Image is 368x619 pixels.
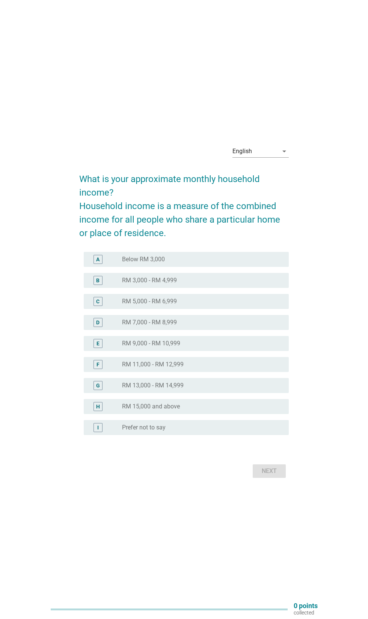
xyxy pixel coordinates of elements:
div: H [96,402,100,410]
label: RM 9,000 - RM 10,999 [122,340,180,347]
label: Prefer not to say [122,424,166,431]
div: I [97,423,99,431]
div: G [96,381,100,389]
label: RM 3,000 - RM 4,999 [122,277,177,284]
label: RM 5,000 - RM 6,999 [122,298,177,305]
p: 0 points [294,602,318,609]
div: A [96,255,100,263]
div: B [96,276,100,284]
i: arrow_drop_down [280,147,289,156]
label: RM 11,000 - RM 12,999 [122,361,184,368]
label: RM 7,000 - RM 8,999 [122,319,177,326]
div: F [97,360,100,368]
div: English [232,148,252,155]
label: Below RM 3,000 [122,256,165,263]
label: RM 15,000 and above [122,403,180,410]
label: RM 13,000 - RM 14,999 [122,382,184,389]
div: D [96,318,100,326]
p: collected [294,609,318,616]
div: C [96,297,100,305]
h2: What is your approximate monthly household income? Household income is a measure of the combined ... [79,165,288,240]
div: E [97,339,100,347]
